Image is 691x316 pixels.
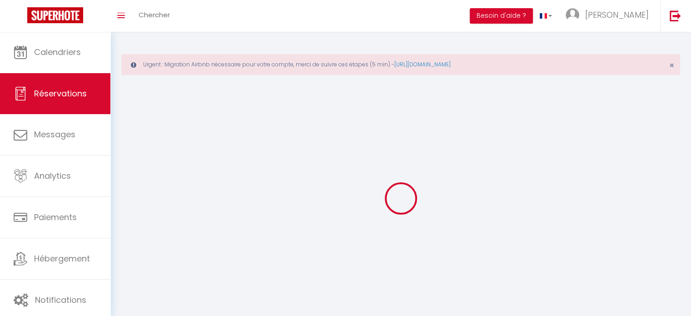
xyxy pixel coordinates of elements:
button: Ouvrir le widget de chat LiveChat [7,4,35,31]
button: Besoin d'aide ? [470,8,533,24]
div: Urgent : Migration Airbnb nécessaire pour votre compte, merci de suivre ces étapes (5 min) - [121,54,680,75]
span: Réservations [34,88,87,99]
span: Notifications [35,294,86,306]
button: Close [669,61,674,70]
span: [PERSON_NAME] [585,9,649,20]
a: [URL][DOMAIN_NAME] [394,60,451,68]
img: logout [670,10,681,21]
span: Analytics [34,170,71,181]
span: Paiements [34,211,77,223]
img: ... [566,8,579,22]
span: Chercher [139,10,170,20]
span: Messages [34,129,75,140]
span: × [669,60,674,71]
span: Calendriers [34,46,81,58]
img: Super Booking [27,7,83,23]
span: Hébergement [34,253,90,264]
